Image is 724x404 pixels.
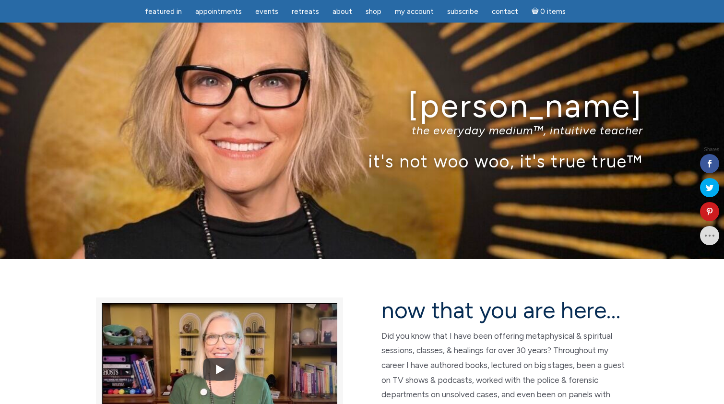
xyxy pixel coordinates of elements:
h2: now that you are here… [381,297,629,323]
span: Contact [492,7,518,16]
a: My Account [389,2,439,21]
a: About [327,2,358,21]
span: Shop [366,7,381,16]
a: Retreats [286,2,325,21]
p: it's not woo woo, it's true true™ [82,151,643,171]
span: Shares [704,147,719,152]
span: Events [255,7,278,16]
span: featured in [145,7,182,16]
span: About [332,7,352,16]
a: Cart0 items [526,1,572,21]
a: Shop [360,2,387,21]
span: Retreats [292,7,319,16]
span: My Account [395,7,434,16]
span: Subscribe [447,7,478,16]
a: Subscribe [441,2,484,21]
a: Appointments [190,2,248,21]
a: Contact [486,2,524,21]
a: featured in [139,2,188,21]
h1: [PERSON_NAME] [82,88,643,124]
p: the everyday medium™, intuitive teacher [82,123,643,137]
a: Events [249,2,284,21]
i: Cart [532,7,541,16]
span: Appointments [195,7,242,16]
span: 0 items [540,8,566,15]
